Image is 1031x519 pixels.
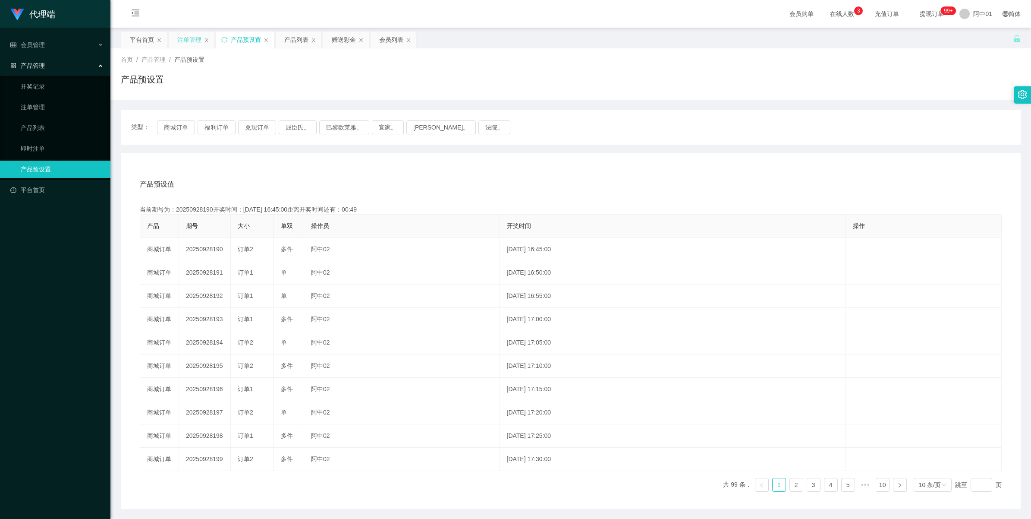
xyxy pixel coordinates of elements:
i: 图标： 解锁 [1013,35,1021,43]
button: 宜家。 [372,120,404,134]
i: 图标： 右 [897,483,902,488]
a: 2 [790,478,803,491]
td: 商城订单 [140,448,179,471]
div: 赠送彩金 [332,32,356,48]
td: 阿中02 [304,378,500,401]
span: 多件 [281,432,293,439]
td: [DATE] 16:55:00 [500,285,846,308]
td: 商城订单 [140,285,179,308]
button: [PERSON_NAME]。 [406,120,476,134]
button: 巴黎欧莱雅。 [319,120,369,134]
sup: 1210 [940,6,956,15]
span: 大小 [238,222,250,229]
td: 20250928190 [179,238,231,261]
i: 图标: sync [221,37,227,43]
i: 图标： 关闭 [311,38,316,43]
p: 3 [857,6,860,15]
td: 阿中02 [304,238,500,261]
button: 兑现订单 [238,120,276,134]
span: 产品预设值 [140,179,174,190]
span: 单双 [281,222,293,229]
a: 代理端 [10,10,55,17]
td: [DATE] 16:45:00 [500,238,846,261]
span: 期号 [186,222,198,229]
i: 图标： 关闭 [406,38,411,43]
td: 阿中02 [304,401,500,424]
button: 福利订单 [198,120,236,134]
font: 简体 [1009,10,1021,17]
button: 屈臣氏。 [279,120,317,134]
td: 阿中02 [304,354,500,378]
li: 上一页 [755,478,769,492]
font: 提现订单 [920,10,944,17]
i: 图标： 关闭 [204,38,209,43]
li: 下一页 [893,478,907,492]
td: [DATE] 17:05:00 [500,331,846,354]
td: 20250928195 [179,354,231,378]
a: 图标： 仪表板平台首页 [10,181,104,199]
td: 商城订单 [140,331,179,354]
span: 订单1 [238,292,253,299]
font: 充值订单 [875,10,899,17]
td: 20250928192 [179,285,231,308]
span: 订单2 [238,246,253,253]
span: 多件 [281,386,293,392]
li: 4 [824,478,838,492]
td: 商城订单 [140,354,179,378]
span: / [136,56,138,63]
td: [DATE] 16:50:00 [500,261,846,285]
span: 产品 [147,222,159,229]
td: 阿中02 [304,308,500,331]
td: 阿中02 [304,331,500,354]
span: 多件 [281,456,293,462]
td: 阿中02 [304,424,500,448]
i: 图标： 设置 [1018,90,1027,99]
div: 跳至 页 [955,478,1002,492]
a: 注单管理 [21,98,104,116]
div: 产品预设置 [231,32,261,48]
span: 订单1 [238,432,253,439]
i: 图标： AppStore-O [10,63,16,69]
td: 阿中02 [304,285,500,308]
span: 订单2 [238,362,253,369]
a: 5 [842,478,855,491]
span: 单 [281,409,287,416]
div: 产品列表 [284,32,308,48]
div: 10 条/页 [919,478,941,491]
span: 操作员 [311,222,329,229]
span: 订单1 [238,316,253,323]
a: 开奖记录 [21,78,104,95]
li: 向后 5 页 [858,478,872,492]
td: [DATE] 17:10:00 [500,354,846,378]
i: 图标：左 [759,483,764,488]
li: 共 99 条， [723,478,751,492]
span: 产品预设置 [174,56,204,63]
li: 10 [876,478,890,492]
td: 20250928199 [179,448,231,471]
td: 20250928197 [179,401,231,424]
div: 当前期号为：20250928190开奖时间：[DATE] 16:45:00距离开奖时间还有：00:49 [140,205,1002,214]
a: 4 [824,478,837,491]
span: 多件 [281,246,293,253]
i: 图标： global [1003,11,1009,17]
td: 商城订单 [140,378,179,401]
span: 单 [281,292,287,299]
button: 商城订单 [157,120,195,134]
td: [DATE] 17:00:00 [500,308,846,331]
font: 在线人数 [830,10,854,17]
td: 商城订单 [140,308,179,331]
span: 开奖时间 [507,222,531,229]
i: 图标： 关闭 [358,38,364,43]
span: ••• [858,478,872,492]
span: 订单2 [238,409,253,416]
h1: 产品预设置 [121,73,164,86]
td: 20250928193 [179,308,231,331]
td: [DATE] 17:15:00 [500,378,846,401]
td: 商城订单 [140,401,179,424]
sup: 3 [854,6,863,15]
span: 订单1 [238,386,253,392]
span: 类型： [131,120,157,134]
a: 产品列表 [21,119,104,136]
td: 阿中02 [304,448,500,471]
span: 订单1 [238,269,253,276]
